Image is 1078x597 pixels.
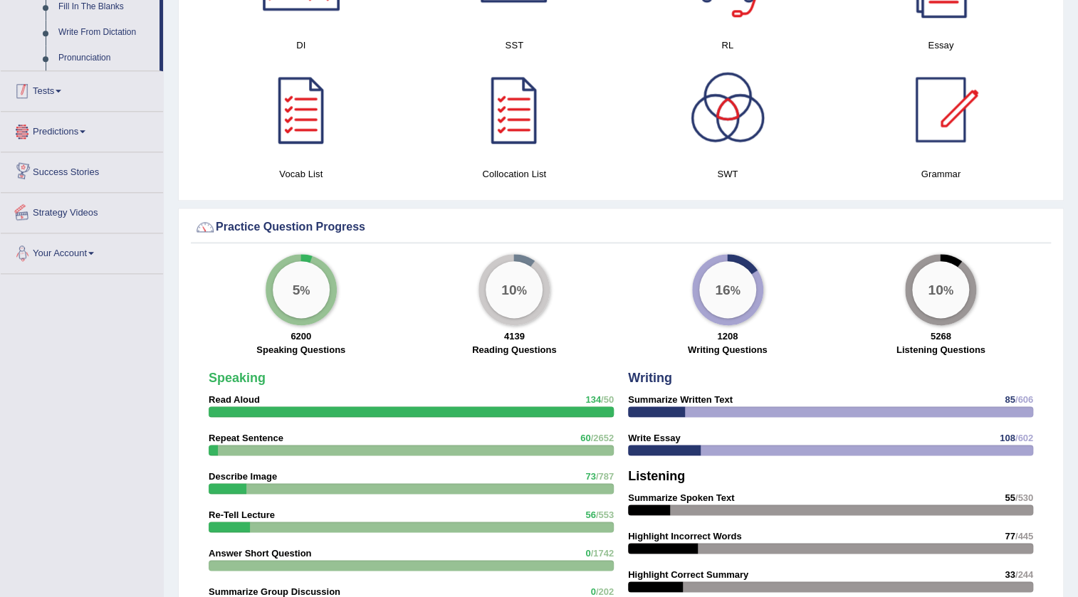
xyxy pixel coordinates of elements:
[1015,394,1033,405] span: /606
[596,509,614,520] span: /553
[628,492,734,503] strong: Summarize Spoken Text
[202,38,401,53] h4: DI
[1,193,163,228] a: Strategy Videos
[585,509,595,520] span: 56
[715,282,730,297] big: 16
[194,216,1047,238] div: Practice Question Progress
[291,331,311,342] strong: 6200
[256,343,345,356] label: Speaking Questions
[1015,492,1033,503] span: /530
[928,282,943,297] big: 10
[628,167,827,181] h4: SWT
[842,38,1041,53] h4: Essay
[628,38,827,53] h4: RL
[1,152,163,188] a: Success Stories
[590,433,614,443] span: /2652
[628,394,733,405] strong: Summarize Written Text
[209,394,260,405] strong: Read Aloud
[896,343,985,356] label: Listening Questions
[52,20,159,46] a: Write From Dictation
[590,548,614,559] span: /1742
[1005,492,1015,503] span: 55
[486,261,543,318] div: %
[585,471,595,482] span: 73
[590,586,595,597] span: 0
[209,586,340,597] strong: Summarize Group Discussion
[585,548,590,559] span: 0
[931,331,951,342] strong: 5268
[628,371,672,385] strong: Writing
[628,531,741,541] strong: Highlight Incorrect Words
[209,371,266,385] strong: Speaking
[292,282,300,297] big: 5
[472,343,556,356] label: Reading Questions
[501,282,516,297] big: 10
[596,471,614,482] span: /787
[699,261,756,318] div: %
[1,71,163,107] a: Tests
[842,167,1041,181] h4: Grammar
[1005,531,1015,541] span: 77
[209,471,277,482] strong: Describe Image
[1,112,163,147] a: Predictions
[1,233,163,269] a: Your Account
[585,394,601,405] span: 134
[912,261,969,318] div: %
[628,569,748,580] strong: Highlight Correct Summary
[596,586,614,597] span: /202
[273,261,330,318] div: %
[209,548,311,559] strong: Answer Short Question
[580,433,590,443] span: 60
[209,433,283,443] strong: Repeat Sentence
[202,167,401,181] h4: Vocab List
[209,509,275,520] strong: Re-Tell Lecture
[504,331,525,342] strong: 4139
[415,38,614,53] h4: SST
[1000,433,1015,443] span: 108
[52,46,159,71] a: Pronunciation
[415,167,614,181] h4: Collocation List
[1015,531,1033,541] span: /445
[601,394,614,405] span: /50
[1005,394,1015,405] span: 85
[1015,569,1033,580] span: /244
[688,343,768,356] label: Writing Questions
[1005,569,1015,580] span: 33
[1015,433,1033,443] span: /602
[628,433,680,443] strong: Write Essay
[628,469,685,483] strong: Listening
[717,331,738,342] strong: 1208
